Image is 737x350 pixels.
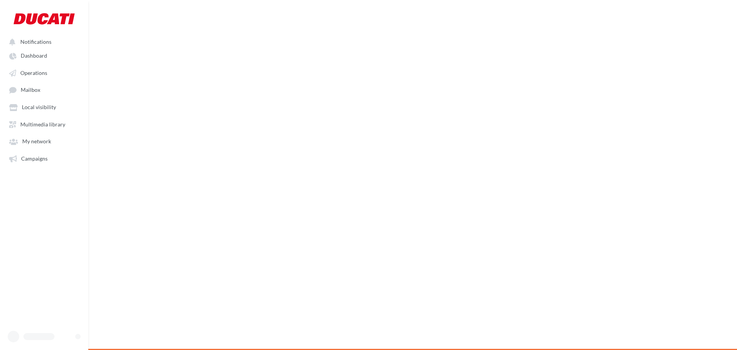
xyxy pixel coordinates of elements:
[21,53,47,59] span: Dashboard
[20,38,51,45] span: Notifications
[20,70,47,76] span: Operations
[20,121,65,128] span: Multimedia library
[5,117,84,131] a: Multimedia library
[22,104,56,111] span: Local visibility
[21,155,48,162] span: Campaigns
[5,83,84,97] a: Mailbox
[5,134,84,148] a: My network
[5,100,84,114] a: Local visibility
[21,87,40,93] span: Mailbox
[5,66,84,80] a: Operations
[22,138,51,145] span: My network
